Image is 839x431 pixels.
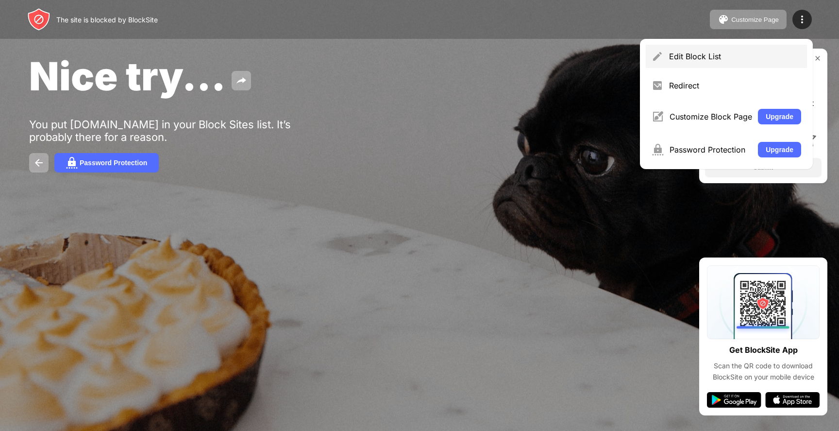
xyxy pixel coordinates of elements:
[814,54,822,62] img: rate-us-close.svg
[33,157,45,169] img: back.svg
[707,265,820,339] img: qrcode.svg
[652,51,663,62] img: menu-pencil.svg
[670,112,752,121] div: Customize Block Page
[707,392,761,408] img: google-play.svg
[758,142,801,157] button: Upgrade
[731,16,779,23] div: Customize Page
[758,109,801,124] button: Upgrade
[765,392,820,408] img: app-store.svg
[29,118,329,143] div: You put [DOMAIN_NAME] in your Block Sites list. It’s probably there for a reason.
[29,52,226,100] span: Nice try...
[56,16,158,24] div: The site is blocked by BlockSite
[652,111,664,122] img: menu-customize.svg
[66,157,78,169] img: password.svg
[669,81,801,90] div: Redirect
[796,14,808,25] img: menu-icon.svg
[80,159,147,167] div: Password Protection
[652,144,664,155] img: menu-password.svg
[710,10,787,29] button: Customize Page
[235,75,247,86] img: share.svg
[27,8,50,31] img: header-logo.svg
[652,80,663,91] img: menu-redirect.svg
[670,145,752,155] div: Password Protection
[718,14,729,25] img: pallet.svg
[729,343,798,357] div: Get BlockSite App
[707,361,820,382] div: Scan the QR code to download BlockSite on your mobile device
[54,153,159,172] button: Password Protection
[669,52,801,61] div: Edit Block List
